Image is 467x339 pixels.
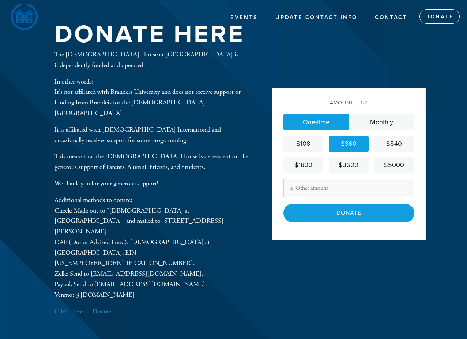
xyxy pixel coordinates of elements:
[11,4,38,30] img: LOGO1-removebg-preview.png
[225,11,263,25] a: Events
[332,160,366,170] div: $3600
[54,178,248,189] p: We thank you for your generous support!
[329,136,369,152] a: $360
[286,160,320,170] div: $1800
[332,139,366,149] div: $360
[283,204,414,222] input: Donate
[283,157,323,173] a: $1800
[377,139,411,149] div: $540
[54,307,113,316] a: Click Here To Donate!
[54,195,248,301] p: Additional methods to donate: Check: Made out to "[DEMOGRAPHIC_DATA] at [GEOGRAPHIC_DATA]" and ma...
[54,49,248,71] p: The [DEMOGRAPHIC_DATA] House at [GEOGRAPHIC_DATA] is independently funded and operated.
[283,136,323,152] a: $108
[54,125,248,146] p: It is affiliated with [DEMOGRAPHIC_DATA] International and occasionally receives support for some...
[361,100,363,106] span: 1
[369,11,413,25] a: Contact
[283,99,414,107] div: Amount
[270,11,363,25] a: Update Contact Info
[283,114,349,130] a: One-time
[329,157,369,173] a: $3600
[419,9,460,24] a: Donate
[374,136,414,152] a: $540
[54,23,245,47] h1: Donate Here
[349,114,414,130] a: Monthly
[54,77,248,119] p: In other words: It's not affiliated with Brandeis University and does not receive support or fund...
[356,100,368,106] span: /2
[286,139,320,149] div: $108
[374,157,414,173] a: $5000
[54,151,248,173] p: This means that the [DEMOGRAPHIC_DATA] House is dependent on the generous support of Parents, Alu...
[283,179,414,197] input: Other amount
[377,160,411,170] div: $5000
